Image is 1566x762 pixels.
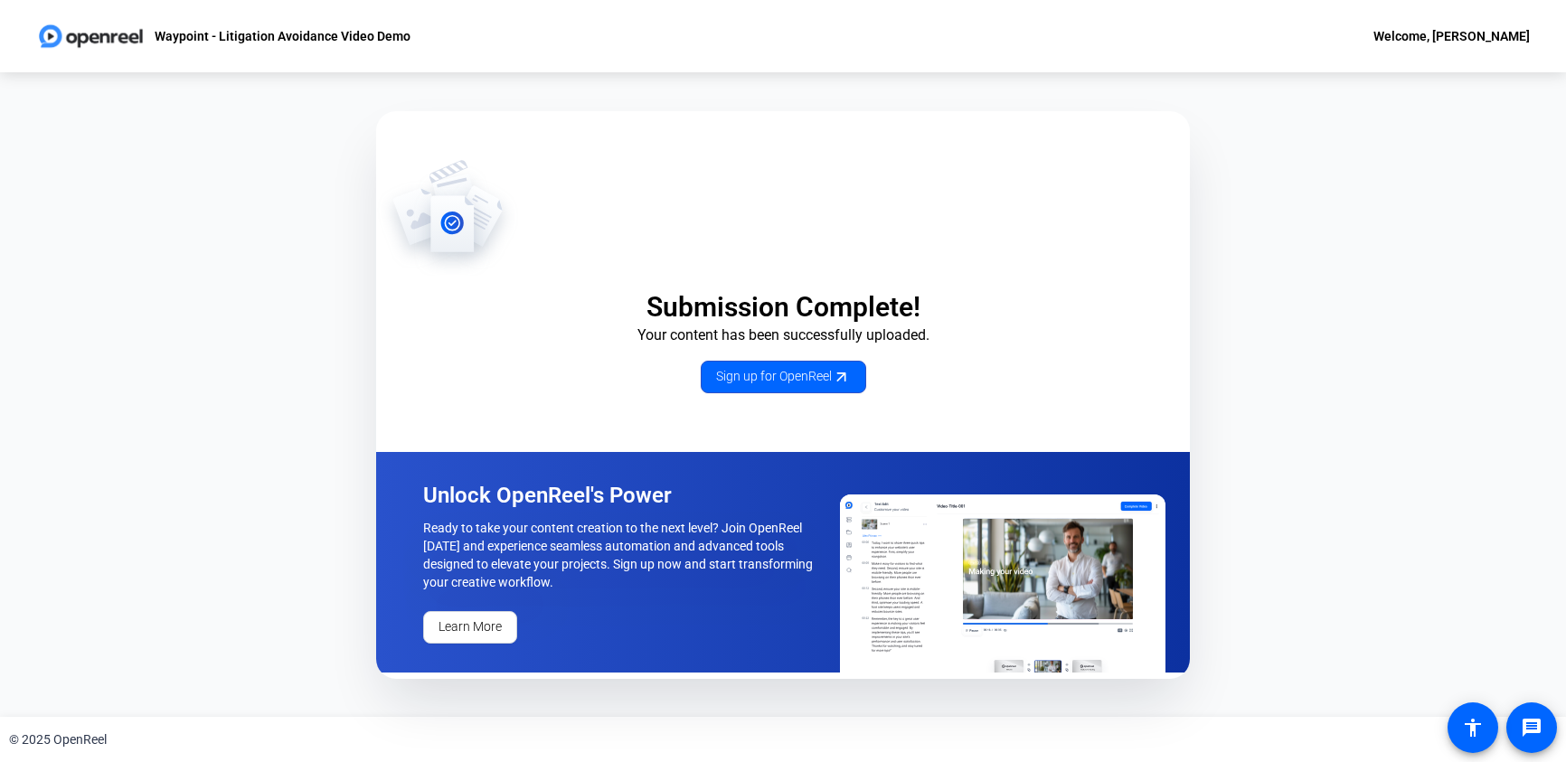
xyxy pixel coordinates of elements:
img: OpenReel [376,158,520,276]
img: OpenReel [840,494,1165,673]
div: Welcome, [PERSON_NAME] [1373,25,1530,47]
mat-icon: accessibility [1462,717,1484,738]
p: Your content has been successfully uploaded. [376,325,1190,346]
p: Ready to take your content creation to the next level? Join OpenReel [DATE] and experience seamle... [423,519,819,591]
a: Learn More [423,611,517,644]
mat-icon: message [1521,717,1542,738]
p: Waypoint - Litigation Avoidance Video Demo [155,25,410,47]
div: © 2025 OpenReel [9,730,107,749]
span: Sign up for OpenReel [716,367,851,386]
p: Unlock OpenReel's Power [423,481,819,510]
span: Learn More [439,617,502,636]
a: Sign up for OpenReel [701,361,866,393]
img: OpenReel logo [36,18,146,54]
p: Submission Complete! [376,290,1190,325]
